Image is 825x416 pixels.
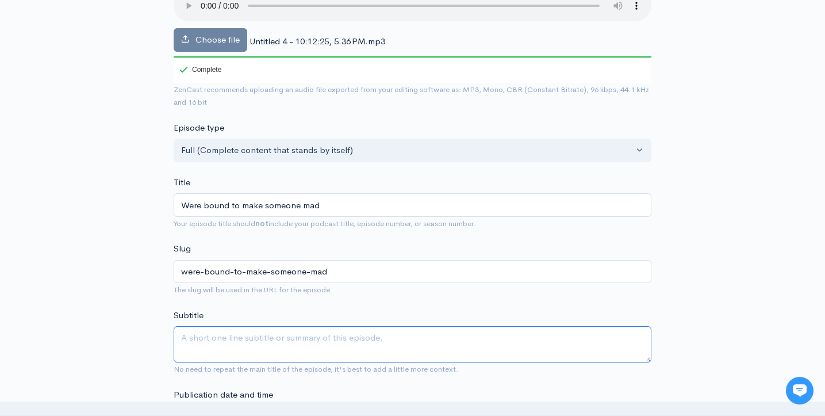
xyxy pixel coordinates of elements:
span: New conversation [74,159,138,169]
button: Full (Complete content that stands by itself) [174,139,651,162]
label: Publication date and time [174,388,273,402]
small: The slug will be used in the URL for the episode. [174,285,332,295]
h1: Hi 👋 [17,56,213,74]
span: Choose file [195,34,240,45]
label: Episode type [174,121,224,135]
input: Search articles [33,216,205,239]
div: Full (Complete content that stands by itself) [181,144,634,157]
label: Title [174,176,190,189]
label: Subtitle [174,309,204,322]
label: Slug [174,242,191,255]
strong: not [255,219,268,228]
input: title-of-episode [174,260,651,284]
input: What is the episode's title? [174,193,651,217]
p: Find an answer quickly [16,197,214,211]
small: No need to repeat the main title of the episode, it's best to add a little more context. [174,364,458,374]
button: New conversation [18,152,212,175]
div: Complete [174,56,224,83]
iframe: gist-messenger-bubble-iframe [786,377,814,404]
small: Your episode title should include your podcast title, episode number, or season number. [174,219,476,228]
div: Complete [179,66,221,73]
span: Untitled 4 - 10:12:25, 5.36 PM.mp3 [250,36,385,47]
small: ZenCast recommends uploading an audio file exported from your editing software as: MP3, Mono, CBR... [174,85,649,108]
div: 100% [174,56,651,58]
h2: Just let us know if you need anything and we'll be happy to help! 🙂 [17,77,213,132]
